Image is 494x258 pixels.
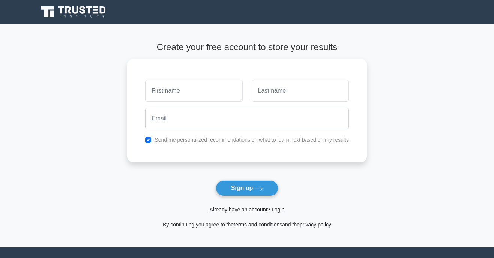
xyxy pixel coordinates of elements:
a: Already have an account? Login [209,207,284,213]
h4: Create your free account to store your results [127,42,367,53]
input: Email [145,108,349,129]
div: By continuing you agree to the and the [123,220,371,229]
button: Sign up [216,180,279,196]
input: First name [145,80,242,102]
a: terms and conditions [234,222,282,228]
label: Send me personalized recommendations on what to learn next based on my results [155,137,349,143]
a: privacy policy [300,222,331,228]
input: Last name [252,80,349,102]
